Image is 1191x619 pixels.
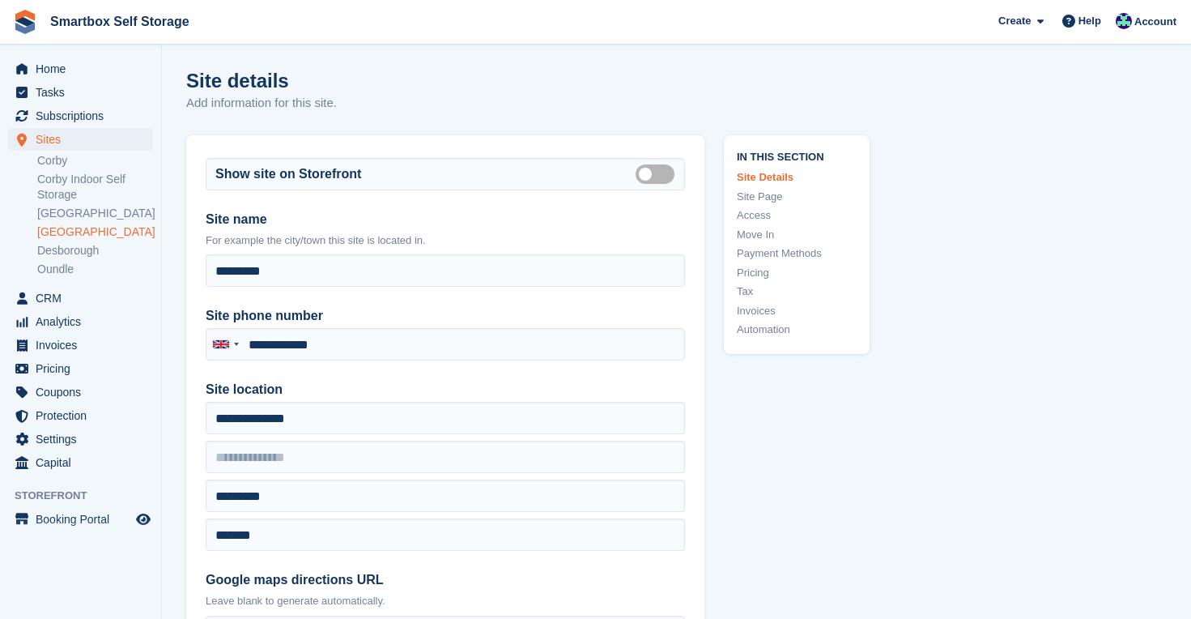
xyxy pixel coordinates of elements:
[36,58,133,80] span: Home
[206,570,685,590] label: Google maps directions URL
[737,265,857,281] a: Pricing
[8,381,153,403] a: menu
[37,206,153,221] a: [GEOGRAPHIC_DATA]
[36,404,133,427] span: Protection
[36,508,133,531] span: Booking Portal
[1116,13,1132,29] img: Roger Canham
[36,357,133,380] span: Pricing
[8,357,153,380] a: menu
[8,451,153,474] a: menu
[206,306,685,326] label: Site phone number
[737,322,857,338] a: Automation
[15,488,161,504] span: Storefront
[206,233,685,249] p: For example the city/town this site is located in.
[8,128,153,151] a: menu
[1078,13,1101,29] span: Help
[206,210,685,229] label: Site name
[206,380,685,399] label: Site location
[36,287,133,309] span: CRM
[134,510,153,529] a: Preview store
[37,262,153,277] a: Oundle
[8,508,153,531] a: menu
[36,428,133,450] span: Settings
[8,105,153,127] a: menu
[737,207,857,224] a: Access
[206,329,244,360] div: United Kingdom: +44
[37,153,153,169] a: Corby
[636,173,681,175] label: Is public
[206,593,685,609] p: Leave blank to generate automatically.
[37,224,153,240] a: [GEOGRAPHIC_DATA]
[8,334,153,356] a: menu
[737,169,857,186] a: Site Details
[998,13,1031,29] span: Create
[13,10,37,34] img: stora-icon-8386f47178a22dfd0bd8f6a31ec36ba5ce8667c1dd55bd0f319d3a0aa187defe.svg
[8,428,153,450] a: menu
[36,381,133,403] span: Coupons
[36,334,133,356] span: Invoices
[8,58,153,80] a: menu
[737,284,857,300] a: Tax
[737,303,857,319] a: Invoices
[8,81,153,104] a: menu
[8,404,153,427] a: menu
[36,451,133,474] span: Capital
[186,94,337,113] p: Add information for this site.
[36,105,133,127] span: Subscriptions
[36,128,133,151] span: Sites
[36,310,133,333] span: Analytics
[8,310,153,333] a: menu
[186,70,337,92] h1: Site details
[44,8,196,35] a: Smartbox Self Storage
[37,243,153,258] a: Desborough
[737,245,857,262] a: Payment Methods
[8,287,153,309] a: menu
[37,172,153,203] a: Corby Indoor Self Storage
[737,227,857,243] a: Move In
[737,148,857,164] span: In this section
[1134,14,1176,30] span: Account
[215,164,361,184] label: Show site on Storefront
[737,189,857,205] a: Site Page
[36,81,133,104] span: Tasks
